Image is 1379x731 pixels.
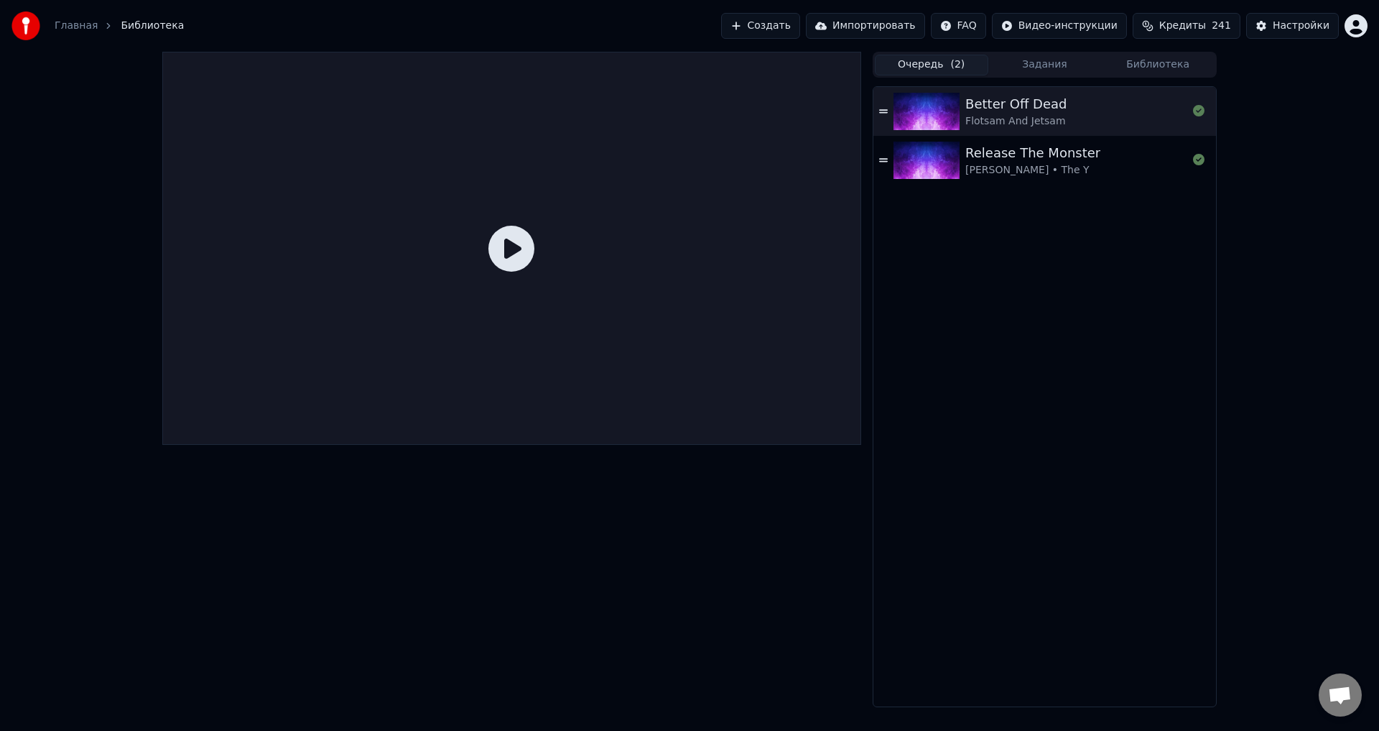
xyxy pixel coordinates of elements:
a: Открытый чат [1319,673,1362,717]
button: Настройки [1246,13,1339,39]
span: 241 [1212,19,1231,33]
span: Библиотека [121,19,184,33]
button: Задания [988,55,1102,75]
div: Flotsam And Jetsam [965,114,1067,129]
div: Release The Monster [965,143,1100,163]
button: Кредиты241 [1133,13,1240,39]
button: Библиотека [1101,55,1215,75]
span: ( 2 ) [950,58,965,72]
div: [PERSON_NAME] • The Y [965,163,1100,178]
nav: breadcrumb [55,19,184,33]
img: youka [11,12,40,40]
div: Настройки [1273,19,1329,33]
a: Главная [55,19,98,33]
button: Очередь [875,55,988,75]
button: FAQ [931,13,986,39]
button: Импортировать [806,13,925,39]
button: Видео-инструкции [992,13,1127,39]
button: Создать [721,13,800,39]
span: Кредиты [1159,19,1206,33]
div: Better Off Dead [965,94,1067,114]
